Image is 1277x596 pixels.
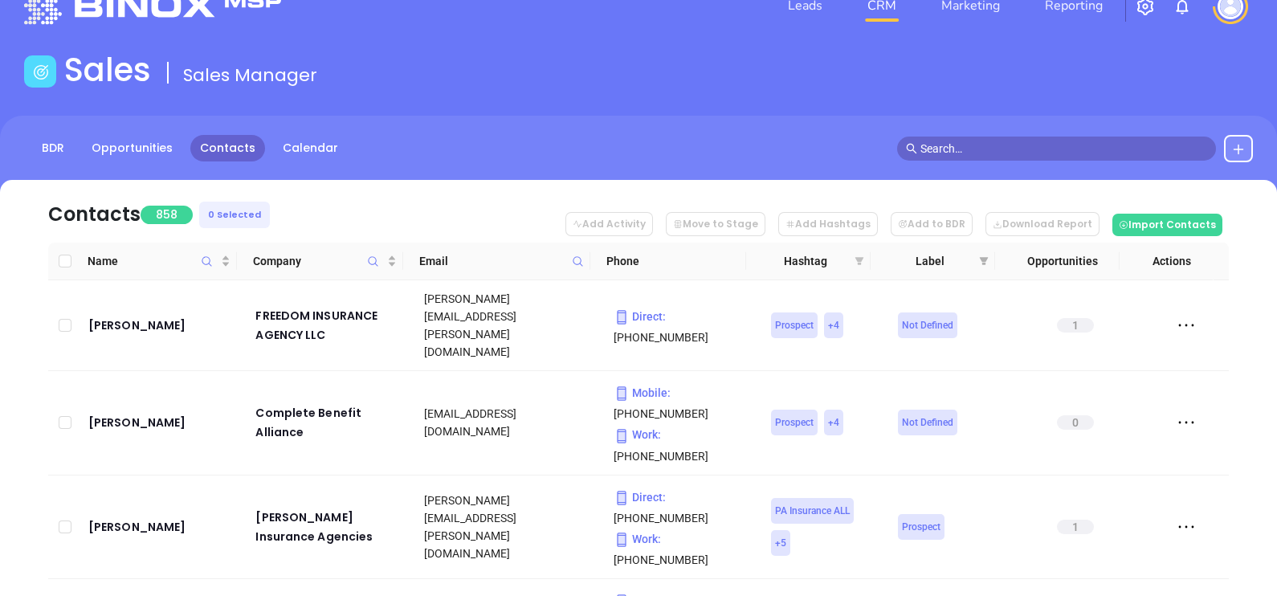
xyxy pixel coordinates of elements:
[614,308,749,346] p: [PHONE_NUMBER]
[255,403,402,442] a: Complete Benefit Alliance
[199,202,270,228] div: 0 Selected
[614,308,666,325] span: Direct :
[590,243,746,280] th: Phone
[183,63,317,88] span: Sales Manager
[614,530,661,548] span: Work :
[88,413,234,432] a: [PERSON_NAME]
[614,426,661,443] span: Work :
[614,384,671,402] span: Mobile :
[1057,415,1094,430] span: 0
[902,316,953,334] span: Not Defined
[614,426,749,464] p: [PHONE_NUMBER]
[902,414,953,431] span: Not Defined
[32,135,74,161] a: BDR
[855,256,864,266] span: filter
[1120,243,1213,280] th: Actions
[775,502,850,520] span: PA Insurance ALL
[424,290,591,361] div: [PERSON_NAME][EMAIL_ADDRESS][PERSON_NAME][DOMAIN_NAME]
[424,405,591,440] div: [EMAIL_ADDRESS][DOMAIN_NAME]
[828,316,839,334] span: + 4
[614,384,749,423] p: [PHONE_NUMBER]
[1057,318,1094,333] span: 1
[88,316,234,335] a: [PERSON_NAME]
[902,518,940,536] span: Prospect
[64,51,151,89] h1: Sales
[88,252,218,270] span: Name
[775,316,814,334] span: Prospect
[775,414,814,431] span: Prospect
[614,488,749,527] p: [PHONE_NUMBER]
[906,143,917,154] span: search
[419,252,565,270] span: Email
[253,252,384,270] span: Company
[995,243,1120,280] th: Opportunities
[979,256,989,266] span: filter
[237,243,403,280] th: Company
[920,140,1208,157] input: Search…
[82,135,182,161] a: Opportunities
[273,135,348,161] a: Calendar
[1057,520,1094,534] span: 1
[88,517,234,537] a: [PERSON_NAME]
[190,135,265,161] a: Contacts
[614,488,666,506] span: Direct :
[976,249,992,273] span: filter
[762,252,848,270] span: Hashtag
[255,508,402,546] a: [PERSON_NAME] Insurance Agencies
[851,249,867,273] span: filter
[141,206,193,224] span: 858
[1112,214,1222,236] button: Import Contacts
[48,200,141,229] div: Contacts
[81,243,237,280] th: Name
[828,414,839,431] span: + 4
[775,534,786,552] span: + 5
[255,306,402,345] a: FREEDOM INSURANCE AGENCY LLC
[424,492,591,562] div: [PERSON_NAME][EMAIL_ADDRESS][PERSON_NAME][DOMAIN_NAME]
[614,530,749,569] p: [PHONE_NUMBER]
[887,252,973,270] span: Label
